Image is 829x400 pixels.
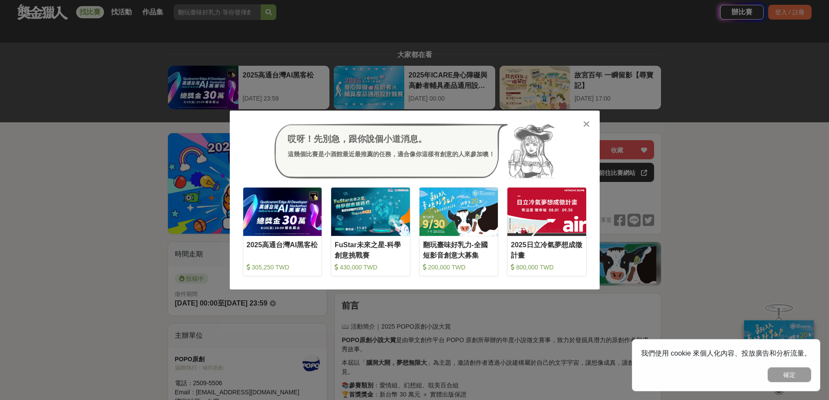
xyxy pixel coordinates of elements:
[423,263,495,272] div: 200,000 TWD
[641,350,811,357] span: 我們使用 cookie 來個人化內容、投放廣告和分析流量。
[288,150,495,159] div: 這幾個比賽是小酒館最近最推薦的任務，適合像你這樣有創意的人來參加噢！
[511,263,583,272] div: 800,000 TWD
[507,187,587,276] a: Cover Image2025日立冷氣夢想成徵計畫 800,000 TWD
[243,188,322,236] img: Cover Image
[243,187,322,276] a: Cover Image2025高通台灣AI黑客松 305,250 TWD
[335,263,406,272] div: 430,000 TWD
[507,188,586,236] img: Cover Image
[331,188,410,236] img: Cover Image
[420,188,498,236] img: Cover Image
[423,240,495,259] div: 翻玩臺味好乳力-全國短影音創意大募集
[247,240,319,259] div: 2025高通台灣AI黑客松
[508,124,555,178] img: Avatar
[419,187,499,276] a: Cover Image翻玩臺味好乳力-全國短影音創意大募集 200,000 TWD
[247,263,319,272] div: 305,250 TWD
[331,187,410,276] a: Cover ImageFuStar未來之星-科學創意挑戰賽 430,000 TWD
[335,240,406,259] div: FuStar未來之星-科學創意挑戰賽
[288,132,495,145] div: 哎呀！先別急，跟你說個小道消息。
[511,240,583,259] div: 2025日立冷氣夢想成徵計畫
[768,367,811,382] button: 確定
